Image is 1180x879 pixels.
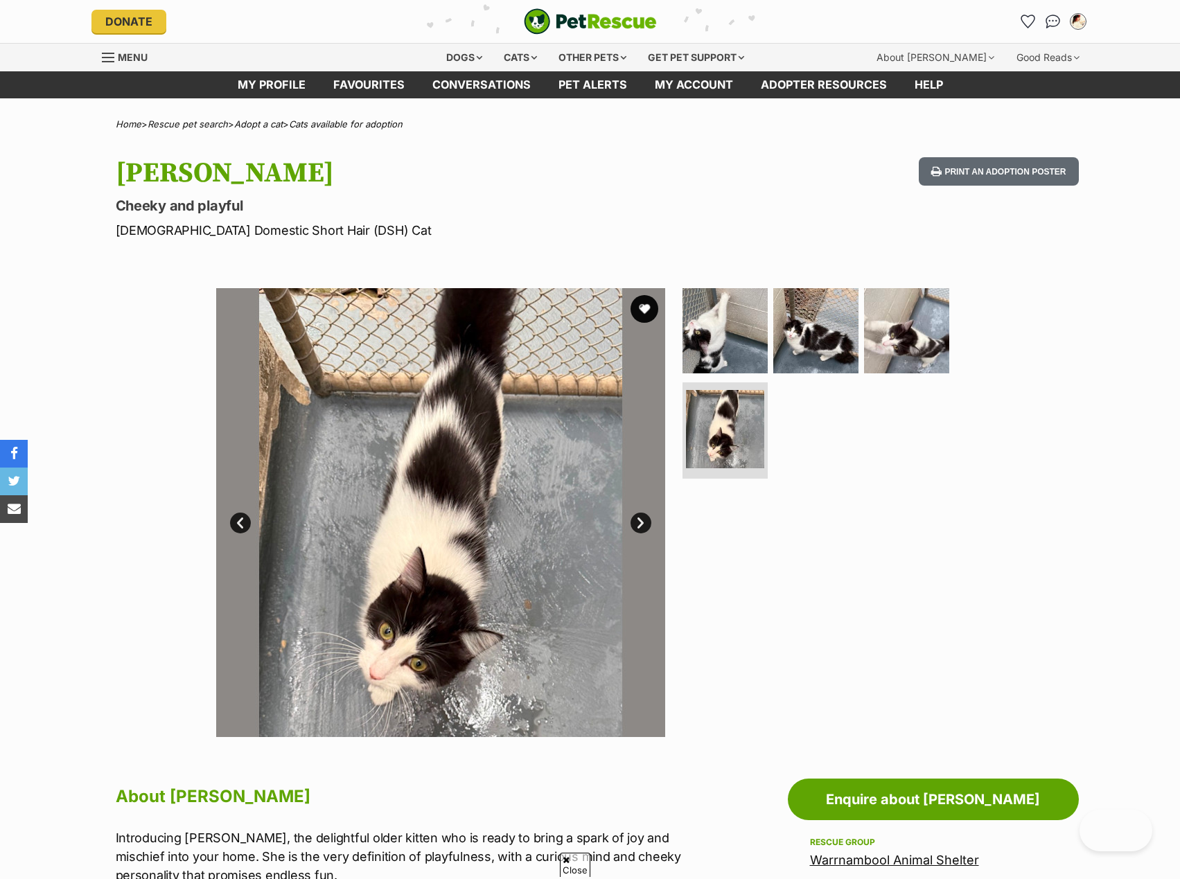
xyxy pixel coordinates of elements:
a: My account [641,71,747,98]
a: Favourites [319,71,419,98]
a: Conversations [1042,10,1064,33]
div: Good Reads [1007,44,1089,71]
div: Get pet support [638,44,754,71]
a: Cats available for adoption [289,118,403,130]
a: Prev [230,513,251,533]
div: Dogs [437,44,492,71]
img: Photo of Cindy [864,288,949,373]
a: Next [631,513,651,533]
a: My profile [224,71,319,98]
iframe: Help Scout Beacon - Open [1080,810,1152,851]
h1: [PERSON_NAME] [116,157,702,189]
a: Adopter resources [747,71,901,98]
a: conversations [419,71,545,98]
a: Pet alerts [545,71,641,98]
a: Home [116,118,141,130]
a: Enquire about [PERSON_NAME] [788,779,1079,820]
a: Help [901,71,957,98]
div: Cats [494,44,547,71]
img: Photo of Cindy [216,288,665,737]
div: Rescue group [810,837,1057,848]
p: [DEMOGRAPHIC_DATA] Domestic Short Hair (DSH) Cat [116,221,702,240]
a: Adopt a cat [234,118,283,130]
div: About [PERSON_NAME] [867,44,1004,71]
h2: About [PERSON_NAME] [116,781,688,812]
a: Rescue pet search [148,118,228,130]
button: My account [1067,10,1089,33]
div: Other pets [549,44,636,71]
img: chat-41dd97257d64d25036548639549fe6c8038ab92f7586957e7f3b1b290dea8141.svg [1046,15,1060,28]
button: Print an adoption poster [919,157,1078,186]
a: Menu [102,44,157,69]
img: Photo of Cindy [683,288,768,373]
div: > > > [81,119,1100,130]
p: Cheeky and playful [116,196,702,215]
ul: Account quick links [1017,10,1089,33]
button: favourite [631,295,658,323]
img: logo-cat-932fe2b9b8326f06289b0f2fb663e598f794de774fb13d1741a6617ecf9a85b4.svg [524,8,657,35]
span: Menu [118,51,148,63]
img: Photo of Cindy [773,288,858,373]
img: Photo of Cindy [686,390,764,468]
a: Warrnambool Animal Shelter [810,853,979,867]
span: Close [560,853,590,877]
a: Donate [91,10,166,33]
img: Jessica Morgan profile pic [1071,15,1085,28]
a: PetRescue [524,8,657,35]
a: Favourites [1017,10,1039,33]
